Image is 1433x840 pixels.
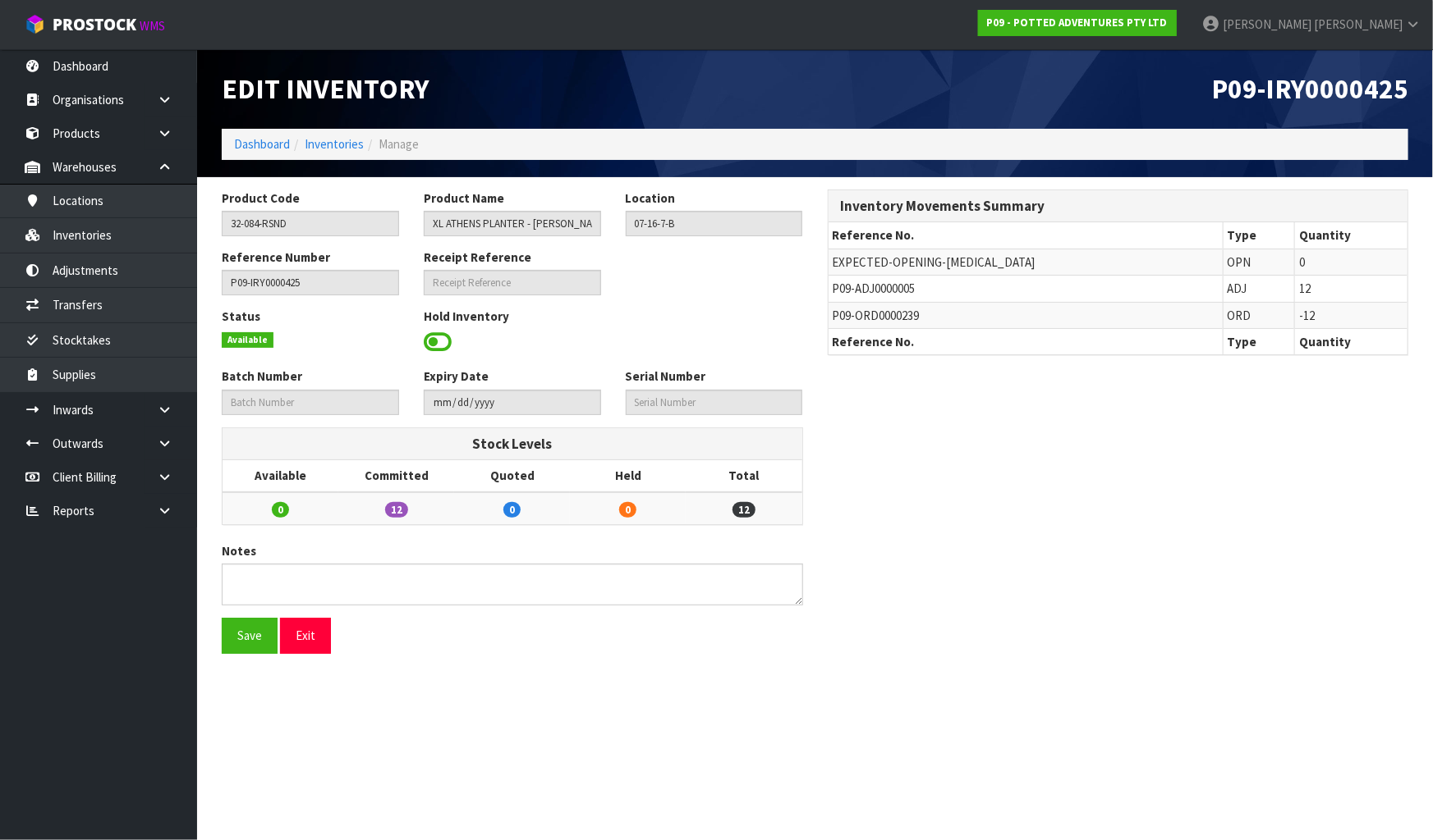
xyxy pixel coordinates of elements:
a: Dashboard [234,136,290,152]
h3: Stock Levels [235,436,790,452]
label: Status [222,308,260,325]
button: Save [222,618,278,653]
input: Product Name [424,211,601,236]
th: Committed [338,460,454,491]
label: Hold Inventory [424,308,509,325]
button: Exit [280,618,331,653]
input: Serial Number [626,390,803,415]
th: Type [1223,222,1295,249]
label: Receipt Reference [424,249,531,266]
label: Product Code [222,189,300,207]
span: 12 [385,502,408,518]
h3: Inventory Movements Summary [841,199,1396,214]
th: Quoted [454,460,570,491]
span: Available [222,332,273,349]
span: ProStock [53,14,136,35]
input: Receipt Reference [424,270,601,295]
th: Held [570,460,686,491]
small: WMS [140,18,165,34]
span: [PERSON_NAME] [1223,16,1311,32]
a: Inventories [305,136,364,152]
th: Type [1223,328,1295,354]
input: Location [626,211,803,236]
th: Reference No. [829,328,1224,354]
span: 0 [1299,254,1305,270]
label: Batch Number [222,367,302,385]
th: Available [223,460,338,491]
input: Batch Number [222,390,399,415]
label: Reference Number [222,249,330,266]
img: cube-alt.png [25,14,45,34]
span: -12 [1299,308,1315,323]
span: P09-ADJ0000005 [833,281,916,296]
span: Manage [379,136,419,152]
span: [PERSON_NAME] [1314,16,1403,32]
span: 0 [503,502,521,518]
strong: P09 - POTTED ADVENTURES PTY LTD [987,16,1168,30]
label: Location [626,189,676,207]
span: 12 [1299,281,1311,296]
th: Quantity [1295,222,1408,249]
th: Total [686,460,801,491]
span: P09-ORD0000239 [833,308,920,323]
span: P09-IRY0000425 [1211,71,1408,106]
label: Expiry Date [424,367,489,385]
a: P09 - POTTED ADVENTURES PTY LTD [978,10,1177,36]
span: 0 [619,502,636,518]
input: Product Code [222,211,399,236]
span: EXPECTED-OPENING-[MEDICAL_DATA] [833,254,1036,270]
span: 12 [733,502,756,518]
span: Edit Inventory [222,71,429,106]
th: Reference No. [829,222,1224,249]
span: ADJ [1228,281,1247,296]
span: OPN [1228,254,1252,270]
span: 0 [272,502,289,518]
label: Serial Number [626,367,706,385]
label: Product Name [424,189,504,207]
span: ORD [1228,308,1252,323]
th: Quantity [1295,328,1408,354]
label: Notes [222,542,256,559]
